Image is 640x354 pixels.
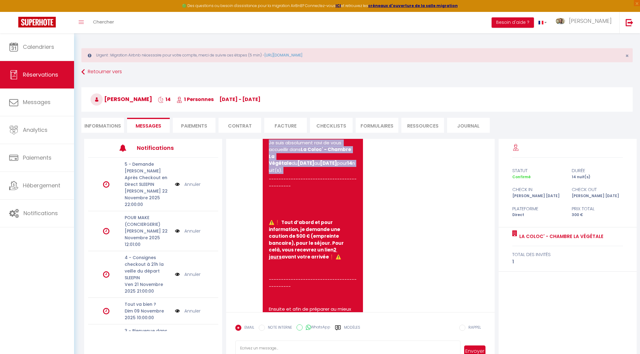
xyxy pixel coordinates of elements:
[81,48,633,62] div: Urgent : Migration Airbnb nécessaire pour votre compte, merci de suivre ces étapes (5 min) -
[465,325,481,331] label: RAPPEL
[447,118,490,133] li: Journal
[175,228,180,234] img: NO IMAGE
[512,251,623,258] div: total des invités
[125,214,171,228] p: POUR MAKE (CONCIERGERIE)
[297,160,314,166] b: [DATE]
[125,188,171,208] p: [PERSON_NAME] 22 Novembre 2025 22:00:00
[18,17,56,27] img: Super Booking
[567,174,627,180] div: 14 nuit(s)
[512,174,531,179] span: Confirmé
[344,325,360,335] label: Modèles
[269,219,345,260] b: ⚠️❗ Tout d’abord et pour information, je demande une caution de 500 € (empreinte bancaire), pour ...
[136,122,161,129] span: Messages
[264,118,307,133] li: Facture
[508,212,567,218] div: Direct
[184,228,201,234] a: Annuler
[175,271,180,278] img: NO IMAGE
[269,306,357,340] p: Ensuite et afin de préparer au mieux votre [PERSON_NAME] vous invite à remplir ce formulaire rapi...
[303,324,330,331] label: WhatsApp
[88,12,119,33] a: Chercher
[625,53,629,59] button: Close
[23,43,54,51] span: Calendriers
[175,308,180,314] img: NO IMAGE
[176,96,214,103] span: 1 Personnes
[492,17,534,28] button: Besoin d'aide ?
[125,161,171,188] p: 5 - Demande [PERSON_NAME] Après Checkout en Direct SLEEPIN
[336,3,341,8] a: ICI
[551,12,619,33] a: ... [PERSON_NAME]
[219,96,261,103] span: [DATE] - [DATE]
[81,67,633,78] a: Retourner vers
[125,228,171,248] p: [PERSON_NAME] 22 Novembre 2025 12:01:00
[81,118,124,133] li: Informations
[175,181,180,188] img: NO IMAGE
[567,193,627,199] div: [PERSON_NAME] [DATE]
[158,96,171,103] span: 14
[184,271,201,278] a: Annuler
[567,205,627,212] div: Prix total
[23,98,51,106] span: Messages
[320,160,337,166] b: [DATE]
[125,281,171,294] p: Ven 21 Novembre 2025 21:00:00
[265,325,292,331] label: NOTE INTERNE
[269,247,337,260] u: 2 jours
[219,118,261,133] li: Contrat
[184,308,201,314] a: Annuler
[91,95,152,103] span: [PERSON_NAME]
[508,205,567,212] div: Plateforme
[269,176,357,190] p: ---------------------------------------------
[310,118,353,133] li: CHECKLISTS
[567,212,627,218] div: 300 €
[23,154,52,161] span: Paiements
[625,52,629,60] span: ×
[269,139,357,174] p: Je suis absolument ravi de vous accueillir dans du au pour nuit(s).
[125,254,171,281] p: 4 - Consignes checkout à 21h la veille du départ SLEEPIN
[517,233,603,240] a: La Coloc' - Chambre La Végétale
[184,181,201,188] a: Annuler
[23,209,58,217] span: Notifications
[93,19,114,25] span: Chercher
[23,182,60,189] span: Hébergement
[512,258,623,265] div: 1
[567,167,627,174] div: durée
[241,325,254,331] label: EMAIL
[137,141,191,155] h3: Notifications
[508,186,567,193] div: check in
[556,18,565,24] img: ...
[626,19,633,26] img: logout
[269,276,357,290] p: ---------------------------------------------
[508,167,567,174] div: statut
[347,160,352,166] b: 14
[125,327,171,341] p: 3 - Bienvenue dans le logement SLEEPIN
[23,126,48,134] span: Analytics
[23,71,58,78] span: Réservations
[401,118,444,133] li: Ressources
[567,186,627,193] div: check out
[125,301,171,308] p: Tout va bien ?
[269,146,352,166] b: La Coloc' - Chambre La Végétale
[265,52,302,58] a: [URL][DOMAIN_NAME]
[173,118,215,133] li: Paiements
[569,17,612,25] span: [PERSON_NAME]
[125,308,171,321] p: Dim 09 Novembre 2025 10:00:00
[508,193,567,199] div: [PERSON_NAME] [DATE]
[356,118,398,133] li: FORMULAIRES
[368,3,458,8] a: créneaux d'ouverture de la salle migration
[5,2,23,21] button: Ouvrir le widget de chat LiveChat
